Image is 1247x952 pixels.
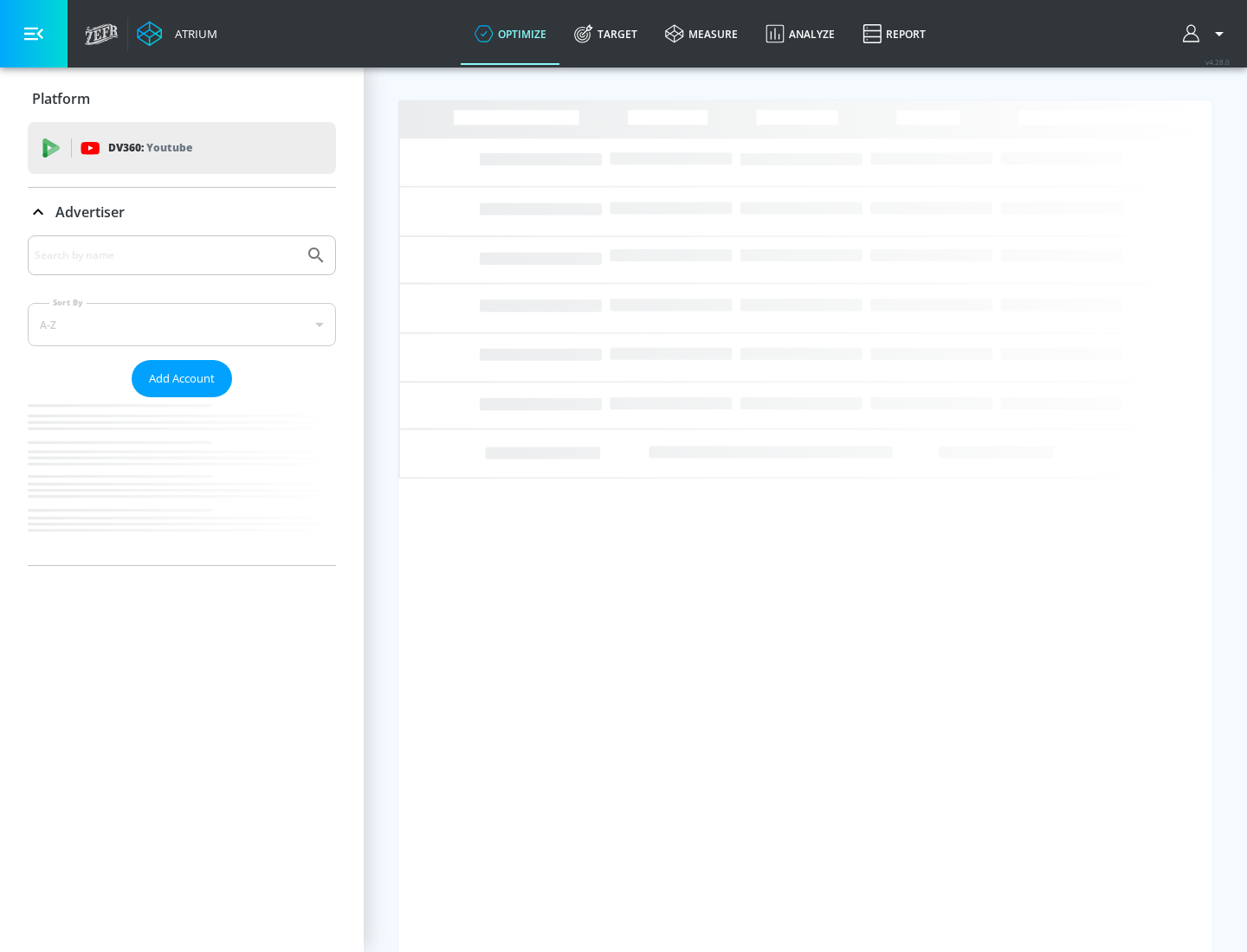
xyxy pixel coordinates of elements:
div: Advertiser [28,188,336,236]
a: optimize [461,3,560,65]
a: measure [651,3,752,65]
span: v 4.28.0 [1205,57,1230,67]
div: Platform [28,74,336,123]
p: Advertiser [55,203,125,222]
button: Add Account [132,360,232,397]
p: Youtube [146,138,192,157]
label: Sort By [49,297,87,308]
a: Analyze [752,3,849,65]
input: Search by name [35,244,297,267]
a: Atrium [137,21,217,47]
div: Advertiser [28,235,336,565]
p: DV360: [108,138,192,158]
div: A-Z [28,303,336,346]
a: Target [560,3,651,65]
nav: list of Advertiser [28,397,336,565]
span: Add Account [149,369,215,389]
p: Platform [32,89,90,108]
div: DV360: Youtube [28,122,336,174]
div: Atrium [168,26,217,42]
a: Report [849,3,940,65]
